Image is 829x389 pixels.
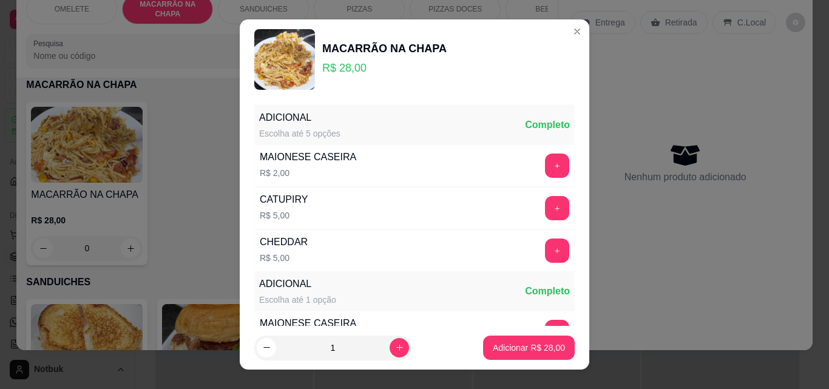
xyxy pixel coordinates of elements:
[483,336,575,360] button: Adicionar R$ 28,00
[260,167,356,179] p: R$ 2,00
[260,235,308,249] div: CHEDDAR
[567,22,587,41] button: Close
[322,40,447,57] div: MACARRÃO NA CHAPA
[260,192,308,207] div: CATUPIRY
[545,154,569,178] button: add
[545,320,569,344] button: add
[259,277,336,291] div: ADICIONAL
[259,127,340,140] div: Escolha até 5 opções
[390,338,409,357] button: increase-product-quantity
[545,196,569,220] button: add
[493,342,565,354] p: Adicionar R$ 28,00
[545,238,569,263] button: add
[259,294,336,306] div: Escolha até 1 opção
[525,284,570,299] div: Completo
[260,150,356,164] div: MAIONESE CASEIRA
[254,29,315,90] img: product-image
[525,118,570,132] div: Completo
[257,338,276,357] button: decrease-product-quantity
[259,110,340,125] div: ADICIONAL
[260,316,356,331] div: MAIONESE CASEIRA
[322,59,447,76] p: R$ 28,00
[260,209,308,222] p: R$ 5,00
[260,252,308,264] p: R$ 5,00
